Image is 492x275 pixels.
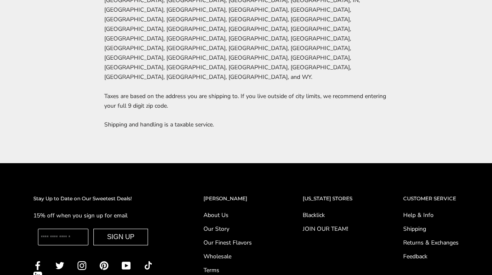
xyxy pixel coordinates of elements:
[203,225,252,234] a: Our Story
[203,211,252,220] a: About Us
[403,239,459,247] a: Returns & Exchanges
[303,211,352,220] a: Blacklick
[303,225,352,234] a: JOIN OUR TEAM!
[104,120,388,130] p: Shipping and handling is a taxable service.
[203,239,252,247] a: Our Finest Flavors
[203,195,252,203] h2: [PERSON_NAME]
[403,211,459,220] a: Help & Info
[303,195,352,203] h2: [US_STATE] STORES
[93,229,148,246] button: SIGN UP
[7,243,86,268] iframe: Sign Up via Text for Offers
[144,260,153,270] a: TikTok
[55,260,64,270] a: Twitter
[403,252,459,261] a: Feedback
[33,211,153,221] p: 15% off when you sign up for email
[403,225,459,234] a: Shipping
[203,266,252,275] a: Terms
[100,260,108,270] a: Pinterest
[203,252,252,261] a: Wholesale
[403,195,459,203] h2: CUSTOMER SERVICE
[122,260,131,270] a: YouTube
[78,260,86,270] a: Instagram
[38,229,88,246] input: Enter your email
[33,195,153,203] h2: Stay Up to Date on Our Sweetest Deals!
[104,92,388,111] p: Taxes are based on the address you are shipping to. If you live outside of city limits, we recomm...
